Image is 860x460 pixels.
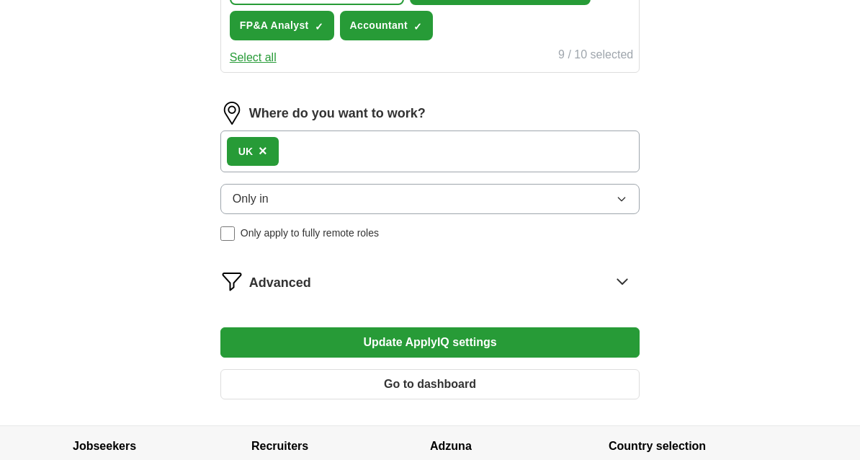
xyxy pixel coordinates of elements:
span: Advanced [249,273,311,293]
button: Select all [230,49,277,66]
div: UK [238,144,253,159]
img: location.png [220,102,243,125]
div: 9 / 10 selected [558,46,633,66]
span: ✓ [413,21,422,32]
img: filter [220,270,243,293]
button: Accountant✓ [340,11,434,40]
input: Only apply to fully remote roles [220,226,235,241]
span: × [259,143,267,159]
label: Where do you want to work? [249,104,426,123]
button: Update ApplyIQ settings [220,327,640,358]
button: × [259,141,267,162]
span: Only in [233,190,269,208]
button: Go to dashboard [220,369,640,399]
span: Only apply to fully remote roles [241,226,379,241]
span: FP&A Analyst [240,18,309,33]
button: FP&A Analyst✓ [230,11,334,40]
span: Accountant [350,18,408,33]
span: ✓ [315,21,323,32]
button: Only in [220,184,640,214]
